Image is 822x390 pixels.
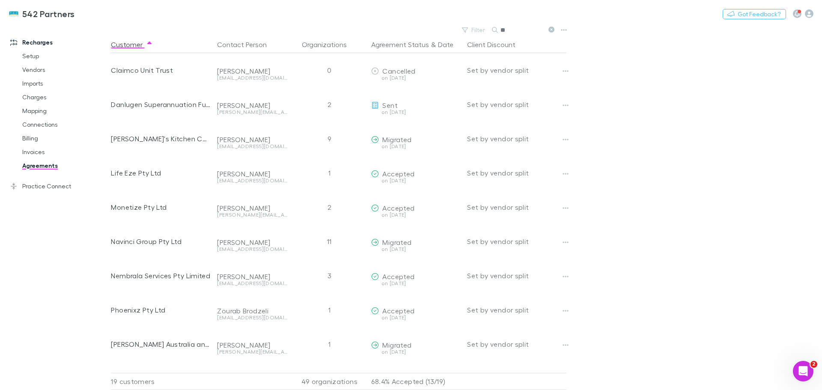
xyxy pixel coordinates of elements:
[217,144,287,149] div: [EMAIL_ADDRESS][DOMAIN_NAME]
[111,87,210,122] div: Danlugen Superannuation Fund
[291,122,368,156] div: 9
[217,101,287,110] div: [PERSON_NAME]
[111,190,210,224] div: Monetize Pty Ltd
[14,63,116,77] a: Vendors
[14,104,116,118] a: Mapping
[217,212,287,217] div: [PERSON_NAME][EMAIL_ADDRESS][DOMAIN_NAME]
[371,178,460,183] div: on [DATE]
[723,9,786,19] button: Got Feedback?
[382,170,414,178] span: Accepted
[217,307,287,315] div: Zourab Brodzeli
[217,349,287,354] div: [PERSON_NAME][EMAIL_ADDRESS][PERSON_NAME][DOMAIN_NAME]
[291,87,368,122] div: 2
[2,36,116,49] a: Recharges
[9,9,19,19] img: 542 Partners's Logo
[14,77,116,90] a: Imports
[467,293,566,327] div: Set by vendor split
[14,159,116,173] a: Agreements
[371,144,460,149] div: on [DATE]
[467,224,566,259] div: Set by vendor split
[793,361,813,381] iframe: Intercom live chat
[291,259,368,293] div: 3
[111,53,210,87] div: Claimco Unit Trust
[217,75,287,80] div: [EMAIL_ADDRESS][DOMAIN_NAME]
[371,281,460,286] div: on [DATE]
[371,36,460,53] div: &
[467,36,526,53] button: Client Discount
[217,135,287,144] div: [PERSON_NAME]
[382,204,414,212] span: Accepted
[111,259,210,293] div: Nembrala Services Pty Limited
[14,131,116,145] a: Billing
[467,53,566,87] div: Set by vendor split
[371,373,460,390] p: 68.4% Accepted (13/19)
[111,122,210,156] div: [PERSON_NAME]'s Kitchen Camden Pty Ltd
[111,373,214,390] div: 19 customers
[467,190,566,224] div: Set by vendor split
[382,238,411,246] span: Migrated
[217,204,287,212] div: [PERSON_NAME]
[371,75,460,80] div: on [DATE]
[291,190,368,224] div: 2
[291,156,368,190] div: 1
[14,118,116,131] a: Connections
[217,67,287,75] div: [PERSON_NAME]
[382,272,414,280] span: Accepted
[291,327,368,361] div: 1
[371,349,460,354] div: on [DATE]
[291,224,368,259] div: 11
[14,49,116,63] a: Setup
[14,145,116,159] a: Invoices
[382,101,397,109] span: Sent
[22,9,75,19] h3: 542 Partners
[111,36,153,53] button: Customer
[382,67,415,75] span: Cancelled
[111,327,210,361] div: [PERSON_NAME] Australia and New Zealand Pty Ltd
[371,36,429,53] button: Agreement Status
[217,178,287,183] div: [EMAIL_ADDRESS][DOMAIN_NAME]
[467,87,566,122] div: Set by vendor split
[371,212,460,217] div: on [DATE]
[217,272,287,281] div: [PERSON_NAME]
[458,25,490,35] button: Filter
[438,36,453,53] button: Date
[217,238,287,247] div: [PERSON_NAME]
[14,90,116,104] a: Charges
[810,361,817,368] span: 2
[3,3,80,24] a: 542 Partners
[382,135,411,143] span: Migrated
[291,53,368,87] div: 0
[467,327,566,361] div: Set by vendor split
[217,315,287,320] div: [EMAIL_ADDRESS][DOMAIN_NAME]
[467,259,566,293] div: Set by vendor split
[217,36,277,53] button: Contact Person
[111,293,210,327] div: Phoenixz Pty Ltd
[291,373,368,390] div: 49 organizations
[382,341,411,349] span: Migrated
[371,315,460,320] div: on [DATE]
[467,122,566,156] div: Set by vendor split
[371,110,460,115] div: on [DATE]
[291,293,368,327] div: 1
[217,341,287,349] div: [PERSON_NAME]
[382,307,414,315] span: Accepted
[467,156,566,190] div: Set by vendor split
[302,36,357,53] button: Organizations
[217,110,287,115] div: [PERSON_NAME][EMAIL_ADDRESS][DOMAIN_NAME]
[217,247,287,252] div: [EMAIL_ADDRESS][DOMAIN_NAME]
[217,170,287,178] div: [PERSON_NAME]
[2,179,116,193] a: Practice Connect
[111,224,210,259] div: Navinci Group Pty Ltd
[371,247,460,252] div: on [DATE]
[111,156,210,190] div: Life Eze Pty Ltd
[217,281,287,286] div: [EMAIL_ADDRESS][DOMAIN_NAME]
